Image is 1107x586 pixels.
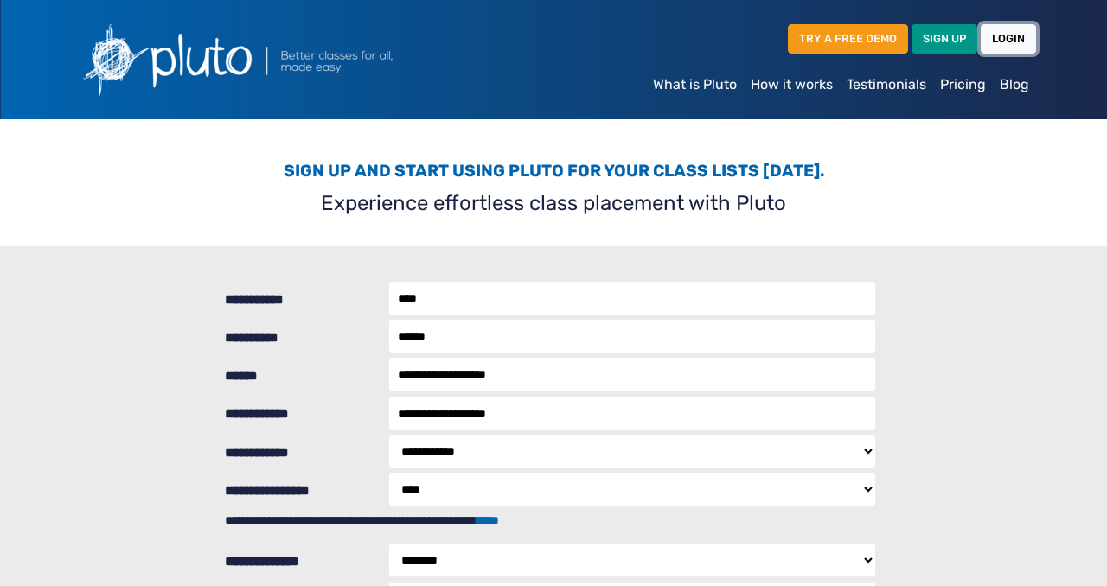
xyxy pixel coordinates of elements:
[81,161,1026,181] h3: Sign up and start using Pluto for your class lists [DATE].
[981,24,1036,53] a: LOGIN
[81,188,1026,219] p: Experience effortless class placement with Pluto
[840,67,933,102] a: Testimonials
[646,67,744,102] a: What is Pluto
[933,67,993,102] a: Pricing
[744,67,840,102] a: How it works
[788,24,908,53] a: TRY A FREE DEMO
[71,14,486,105] img: Pluto logo with the text Better classes for all, made easy
[912,24,977,53] a: SIGN UP
[993,67,1036,102] a: Blog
